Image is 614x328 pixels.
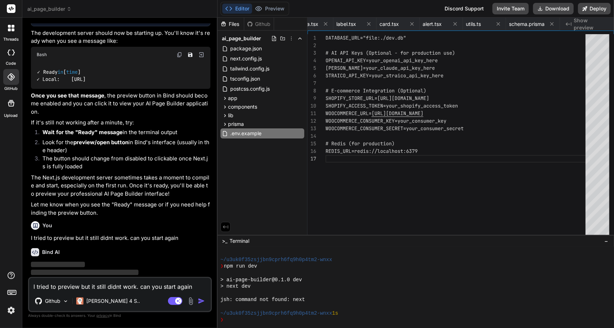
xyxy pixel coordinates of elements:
span: > ai-page-builder@0.1.0 dev [220,277,302,283]
span: − [604,237,608,245]
p: The Next.js development server sometimes takes a moment to compile and start, especially on the f... [31,174,210,198]
span: >_ [222,237,227,245]
span: .env.example [229,129,262,138]
span: 1s [332,310,338,317]
span: ‌ [31,262,85,267]
img: attachment [187,297,195,305]
button: Save file [185,50,195,60]
span: ~/u3uk0f35zsjjbn9cprh6fq9h0p4tm2-wnxx [220,310,332,317]
p: [PERSON_NAME] 4 S.. [86,297,140,305]
button: − [603,235,610,247]
img: copy [177,52,182,58]
img: Open in Browser [198,51,205,58]
div: 9 [308,95,316,102]
span: [PERSON_NAME]=your_claude_api_key_here [326,65,435,71]
span: time [66,69,78,75]
span: ai_page_builder [27,5,72,13]
label: GitHub [4,86,18,92]
img: settings [5,304,17,316]
span: next.config.js [229,54,263,63]
span: in [58,69,63,75]
span: Terminal [229,237,249,245]
span: package.json [229,44,263,53]
p: , the preview button in Bind should become enabled and you can click it to view your AI Page Buil... [31,92,210,116]
div: 2 [308,42,316,49]
li: Look for the in Bind's interface (usually in the header) [37,138,210,155]
span: ❯ [220,316,224,323]
button: Preview [252,4,287,14]
span: # AI API Keys (Optional - for production use) [326,50,455,56]
span: privacy [96,313,109,318]
span: alert.tsx [423,20,442,28]
li: The button should change from disabled to clickable once Next.js is fully loaded [37,155,210,171]
span: postcss.config.js [229,85,270,93]
span: [URL][DOMAIN_NAME] [372,110,423,117]
span: STRAICO_API_KEY=your_straico_api_key_here [326,72,444,79]
span: prisma [228,120,244,128]
label: code [6,60,16,67]
p: The development server should now be starting up. You'll know it's ready when you see a message l... [31,29,210,45]
button: Deploy [578,3,611,14]
span: utils.ts [466,20,481,28]
h6: Bind AI [42,249,60,256]
span: SHOPIFY_ACCESS_TOKEN=your_shopify_access_token [326,102,458,109]
p: Always double-check its answers. Your in Bind [28,312,212,319]
img: Pick Models [63,298,69,304]
span: ❯ [220,263,224,270]
div: 13 [308,125,316,132]
img: Claude 4 Sonnet [76,297,83,305]
div: 5 [308,64,316,72]
span: card.tsx [379,20,399,28]
span: ‌ [31,270,138,275]
span: SHOPIFY_STORE_URL=[URL][DOMAIN_NAME] [326,95,429,101]
div: Github [244,20,274,28]
p: Github [45,297,60,305]
div: 17 [308,155,316,163]
div: 6 [308,72,316,79]
div: 4 [308,57,316,64]
h6: You [42,222,52,229]
span: > next dev [220,283,251,290]
p: I tried to preview but it still didnt work. can you start again [31,234,210,242]
span: ~/u3uk0f35zsjjbn9cprh6fq9h0p4tm2-wnxx [220,256,332,263]
code: ✓ Ready [ ] ✓ Local: [URL] [37,68,86,83]
strong: preview/open button [73,139,128,146]
span: app [228,95,237,102]
p: Let me know when you see the "Ready" message or if you need help finding the preview button. [31,201,210,217]
span: Show preview [574,17,608,31]
button: Editor [222,4,252,14]
span: Bash [37,52,47,58]
button: Invite Team [492,3,529,14]
span: tsconfig.json [229,74,261,83]
span: WOOCOMMERCE_CONSUMER_SECRET=your_consumer_secret [326,125,464,132]
strong: Wait for the "Ready" message [42,129,123,136]
label: Upload [4,113,18,119]
div: 7 [308,79,316,87]
span: WOOCOMMERCE_URL= [326,110,372,117]
span: label.tsx [336,20,356,28]
div: 11 [308,110,316,117]
span: # E-commerce Integration (Optional) [326,87,426,94]
div: Files [218,20,244,28]
div: 14 [308,132,316,140]
span: WOOCOMMERCE_CONSUMER_KEY=your_consumer_key [326,118,446,124]
button: Download [533,3,574,14]
label: threads [3,36,19,42]
span: OPENAI_API_KEY=your_openai_api_key_here [326,57,438,64]
span: npm run dev [224,263,257,270]
span: REDIS_URL=redis://localhost:6379 [326,148,418,154]
span: # Redis (for production) [326,140,395,147]
span: jsh: command not found: next [220,296,305,303]
div: 8 [308,87,316,95]
div: 16 [308,147,316,155]
li: in the terminal output [37,128,210,138]
div: 15 [308,140,316,147]
span: lib [228,112,233,119]
span: schema.prisma [509,20,545,28]
img: icon [198,297,205,305]
div: 12 [308,117,316,125]
p: If it's still not working after a minute, try: [31,119,210,127]
div: 3 [308,49,316,57]
span: ai_page_builder [222,35,261,42]
div: 10 [308,102,316,110]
